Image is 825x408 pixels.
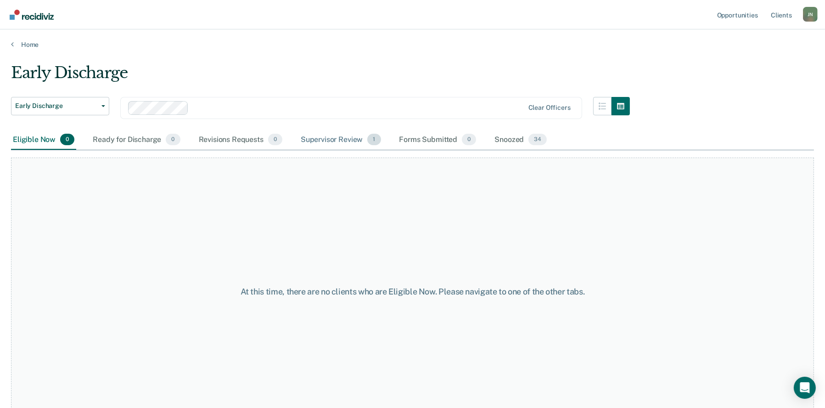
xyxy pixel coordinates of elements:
span: 0 [60,134,74,146]
div: At this time, there are no clients who are Eligible Now. Please navigate to one of the other tabs. [212,287,613,297]
button: Early Discharge [11,97,109,115]
button: Profile dropdown button [803,7,818,22]
span: 0 [166,134,180,146]
span: Early Discharge [15,102,98,110]
div: Early Discharge [11,63,630,90]
span: 0 [268,134,282,146]
div: Clear officers [528,104,571,112]
div: Forms Submitted0 [398,130,478,150]
div: J N [803,7,818,22]
div: Snoozed34 [493,130,549,150]
img: Recidiviz [10,10,54,20]
span: 1 [367,134,381,146]
div: Open Intercom Messenger [794,377,816,399]
div: Revisions Requests0 [197,130,284,150]
div: Eligible Now0 [11,130,76,150]
span: 0 [462,134,476,146]
a: Home [11,40,814,49]
div: Ready for Discharge0 [91,130,182,150]
span: 34 [528,134,547,146]
div: Supervisor Review1 [299,130,383,150]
